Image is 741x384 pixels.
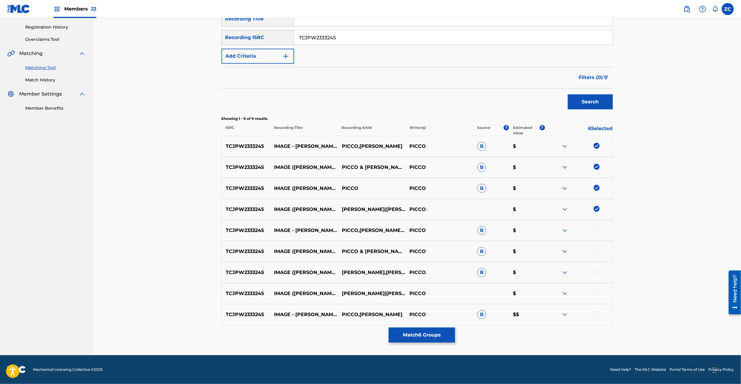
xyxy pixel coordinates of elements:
[270,311,338,318] p: IMAGE - [PERSON_NAME] VER.
[270,164,338,171] p: IMAGE ([PERSON_NAME] VER.)
[405,143,473,150] p: PICCO
[270,227,338,234] p: IMAGE - [PERSON_NAME]そ VER.
[509,206,545,213] p: $
[25,105,86,111] a: Member Benefits
[561,206,568,213] img: expand
[270,290,338,297] p: IMAGE ([PERSON_NAME] VER.)
[405,311,473,318] p: PICCO
[222,311,270,318] p: TCJPW2333245
[405,290,473,297] p: PICCO
[635,367,666,372] a: The MLC Website
[509,227,545,234] p: $
[561,248,568,255] img: expand
[561,227,568,234] img: expand
[405,185,473,192] p: PICCO
[405,248,473,255] p: PICCO
[79,90,86,98] img: expand
[561,290,568,297] img: expand
[477,184,486,193] span: B
[681,3,693,15] a: Public Search
[509,248,545,255] p: $
[270,125,338,136] p: Recording Title
[405,269,473,276] p: PICCO
[282,53,289,60] img: 9d2ae6d4665cec9f34b9.svg
[405,164,473,171] p: PICCO
[338,143,405,150] p: PICCO,[PERSON_NAME]
[222,164,270,171] p: TCJPW2333245
[25,24,86,30] a: Registration History
[405,125,473,136] p: Writer(s)
[19,50,43,57] span: Matching
[221,49,294,64] button: Add Criteria
[79,50,86,57] img: expand
[477,142,486,151] span: B
[7,90,14,98] img: Member Settings
[7,5,30,13] img: MLC Logo
[713,361,716,379] div: Drag
[338,290,405,297] p: [PERSON_NAME]|[PERSON_NAME]
[561,143,568,150] img: expand
[270,185,338,192] p: IMAGE ([PERSON_NAME]そ VER.)
[545,125,613,136] p: 6 Selected
[699,5,706,13] img: help
[509,290,545,297] p: $
[222,206,270,213] p: TCJPW2333245
[221,11,613,112] form: Search Form
[594,185,600,191] img: deselect
[477,247,486,256] span: B
[477,310,486,319] span: B
[25,36,86,43] a: Overclaims Tool
[697,3,709,15] div: Help
[222,143,270,150] p: TCJPW2333245
[338,164,405,171] p: PICCO & [PERSON_NAME]
[683,5,691,13] img: search
[19,90,62,98] span: Member Settings
[575,70,613,85] button: Filters (0)
[477,163,486,172] span: B
[477,226,486,235] span: B
[610,367,631,372] a: Need Help?
[509,164,545,171] p: $
[338,248,405,255] p: PICCO & [PERSON_NAME]そ
[64,5,96,12] span: Members
[389,328,455,343] button: Match6 Groups
[338,227,405,234] p: PICCO,[PERSON_NAME]そ
[568,94,613,109] button: Search
[33,367,103,372] span: Mechanical Licensing Collective © 2025
[7,50,15,57] img: Matching
[338,125,405,136] p: Recording Artist
[561,269,568,276] img: expand
[594,143,600,149] img: deselect
[594,164,600,170] img: deselect
[222,269,270,276] p: TCJPW2333245
[561,311,568,318] img: expand
[222,248,270,255] p: TCJPW2333245
[221,116,613,121] p: Showing 1 - 9 of 9 results
[509,311,545,318] p: $$
[338,269,405,276] p: [PERSON_NAME],[PERSON_NAME]
[25,65,86,71] a: Matching Tool
[477,125,490,136] p: Source
[338,311,405,318] p: PICCO,[PERSON_NAME]
[53,5,61,13] img: Top Rightsholders
[270,143,338,150] p: IMAGE - [PERSON_NAME] VER.
[604,76,609,79] img: filter
[221,125,270,136] p: ISRC
[711,355,741,384] div: Chat Widget
[513,125,540,136] p: Estimated Value
[270,269,338,276] p: IMAGE ([PERSON_NAME] VER.)
[594,206,600,212] img: deselect
[338,206,405,213] p: [PERSON_NAME]|[PERSON_NAME]
[579,74,603,81] span: Filters ( 0 )
[722,3,734,15] div: User Menu
[509,185,545,192] p: $
[561,164,568,171] img: expand
[670,367,705,372] a: Portal Terms of Use
[222,290,270,297] p: TCJPW2333245
[338,185,405,192] p: PICCO
[708,367,734,372] a: Privacy Policy
[712,6,718,12] div: Notifications
[7,366,26,373] img: logo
